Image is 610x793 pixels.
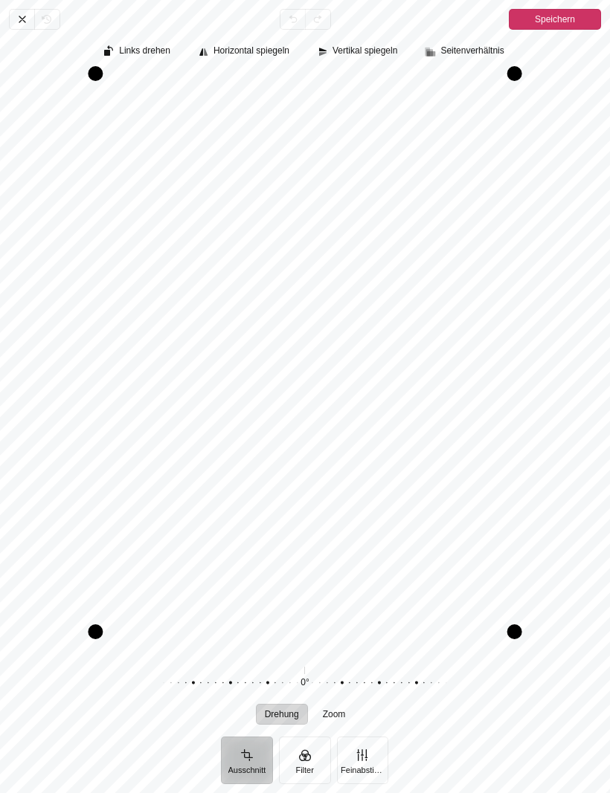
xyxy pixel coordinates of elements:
button: Links drehen [97,42,179,62]
span: Links drehen [119,46,170,56]
div: Drag left [88,74,103,632]
span: Speichern [535,10,575,28]
button: Horizontal spiegeln [191,42,298,62]
div: Drag right [507,74,522,632]
button: Speichern [509,9,601,30]
span: Horizontal spiegeln [213,46,289,56]
button: Vertikal spiegeln [310,42,406,62]
span: Drehung [265,710,299,719]
div: Drag top [95,66,514,81]
button: Seitenverhältnis [418,42,513,62]
div: Drag bottom [95,624,514,639]
span: Zoom [323,710,346,719]
span: Seitenverhältnis [440,46,504,56]
span: Vertikal spiegeln [333,46,397,56]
